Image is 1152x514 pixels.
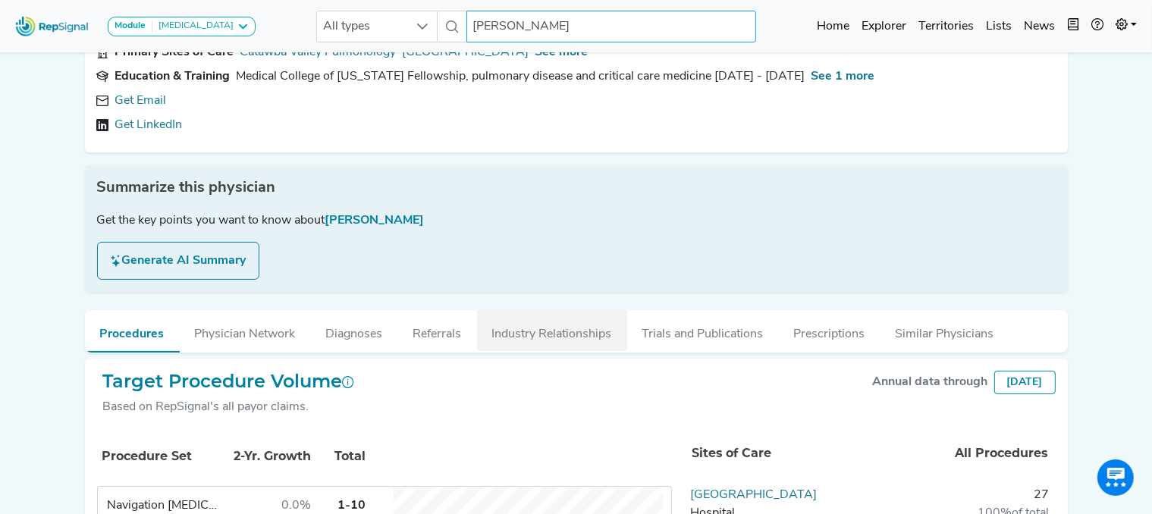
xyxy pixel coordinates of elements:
[311,310,398,351] button: Diagnoses
[97,177,276,199] span: Summarize this physician
[880,310,1009,351] button: Similar Physicians
[108,17,256,36] button: Module[MEDICAL_DATA]
[115,67,231,86] div: Education & Training
[873,373,988,391] div: Annual data through
[685,428,870,478] th: Sites of Care
[811,11,855,42] a: Home
[855,11,912,42] a: Explorer
[870,428,1055,478] th: All Procedures
[325,215,425,227] span: [PERSON_NAME]
[180,310,311,351] button: Physician Network
[115,92,167,110] a: Get Email
[535,46,589,58] span: See more
[338,500,366,512] span: 1-10
[315,431,369,482] th: Total
[85,310,180,353] button: Procedures
[317,11,408,42] span: All types
[1018,11,1061,42] a: News
[115,116,183,134] a: Get LinkedIn
[152,20,234,33] div: [MEDICAL_DATA]
[627,310,779,351] button: Trials and Publications
[912,11,980,42] a: Territories
[779,310,880,351] button: Prescriptions
[282,500,312,512] span: 0.0%
[980,11,1018,42] a: Lists
[103,398,355,416] div: Based on RepSignal's all payor claims.
[97,242,259,280] button: Generate AI Summary
[477,310,627,351] button: Industry Relationships
[466,11,756,42] input: Search a physician or facility
[811,71,875,83] span: See 1 more
[103,371,355,393] h2: Target Procedure Volume
[690,489,817,501] a: [GEOGRAPHIC_DATA]
[215,431,314,482] th: 2-Yr. Growth
[1061,11,1085,42] button: Intel Book
[237,67,805,86] div: Medical College of Georgia Fellowship, pulmonary disease and critical care medicine 2018 - 2021
[115,21,146,30] strong: Module
[100,431,214,482] th: Procedure Set
[398,310,477,351] button: Referrals
[994,371,1056,394] div: [DATE]
[97,212,1056,230] div: Get the key points you want to know about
